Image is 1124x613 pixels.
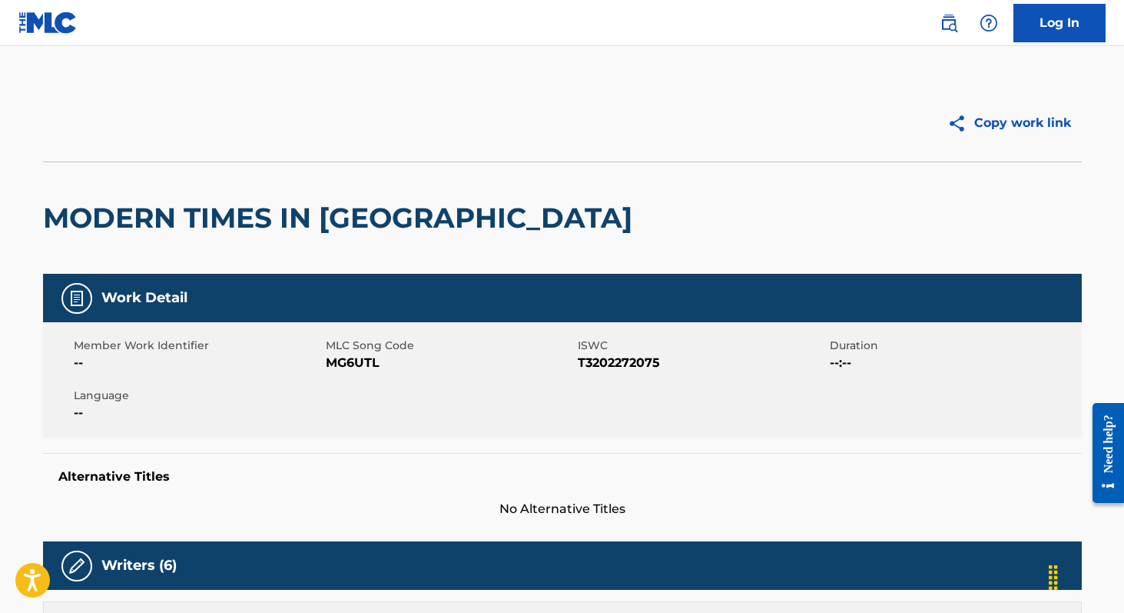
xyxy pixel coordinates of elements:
span: -- [74,404,322,422]
h5: Work Detail [101,289,187,307]
img: MLC Logo [18,12,78,34]
span: T3202272075 [578,354,826,372]
img: Work Detail [68,289,86,308]
span: No Alternative Titles [43,500,1082,518]
h2: MODERN TIMES IN [GEOGRAPHIC_DATA] [43,201,640,235]
img: Copy work link [947,114,974,133]
div: Drag [1041,555,1066,601]
span: -- [74,354,322,372]
span: ISWC [578,338,826,354]
span: --:-- [830,354,1078,372]
span: Language [74,388,322,404]
span: MG6UTL [326,354,574,372]
a: Public Search [933,8,964,38]
img: Writers [68,557,86,575]
iframe: Resource Center [1081,391,1124,515]
button: Copy work link [937,104,1082,142]
span: Duration [830,338,1078,354]
a: Log In [1013,4,1106,42]
h5: Writers (6) [101,557,177,575]
img: help [980,14,998,32]
h5: Alternative Titles [58,469,1066,485]
div: Help [973,8,1004,38]
span: Member Work Identifier [74,338,322,354]
img: search [940,14,958,32]
span: MLC Song Code [326,338,574,354]
iframe: Chat Widget [1047,539,1124,613]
